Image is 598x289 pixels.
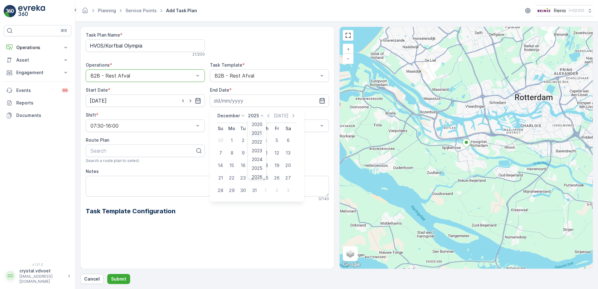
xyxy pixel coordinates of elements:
[343,247,357,261] a: Layers
[249,185,259,195] div: 31
[210,87,229,93] label: End Date
[4,97,71,109] a: Reports
[86,87,108,93] label: Start Date
[343,44,353,54] a: Zoom In
[107,274,130,284] button: Submit
[252,130,262,136] span: 2021
[238,135,248,145] div: 2
[252,156,262,163] span: 2024
[86,206,329,216] h2: Task Template Configuration
[283,173,293,183] div: 27
[283,135,293,145] div: 6
[537,7,551,14] img: Reinis-Logo-Vrijstaand_Tekengebied-1-copy2_aBO4n7j.png
[82,9,89,15] a: Homepage
[274,113,288,119] p: [DATE]
[537,5,593,16] button: Reinis(+02:00)
[86,62,110,68] label: Operations
[343,31,353,40] a: View Fullscreen
[226,123,237,134] th: Monday
[125,8,157,13] a: Service Points
[16,100,69,106] p: Reports
[272,173,282,183] div: 26
[238,148,248,158] div: 9
[227,135,237,145] div: 1
[19,268,64,274] p: crystal.vdvoet
[341,261,362,269] img: Google
[248,119,266,179] ul: Menu
[165,8,198,14] span: Add Task Plan
[215,173,226,183] div: 21
[210,94,329,107] input: dd/mm/yyyy
[192,52,205,57] p: 21 / 200
[272,135,282,145] div: 5
[227,160,237,170] div: 15
[215,123,226,134] th: Sunday
[215,148,226,158] div: 7
[4,66,71,79] button: Engagement
[4,263,71,266] span: v 1.51.0
[111,276,126,282] p: Submit
[227,148,237,158] div: 8
[252,121,262,128] span: 2020
[271,123,282,134] th: Friday
[16,57,59,63] p: Asset
[98,8,116,13] a: Planning
[4,5,16,18] img: logo
[215,185,226,195] div: 28
[318,196,329,201] p: 0 / 140
[238,173,248,183] div: 23
[86,137,109,143] label: Route Plan
[16,112,69,119] p: Documents
[227,185,237,195] div: 29
[554,8,566,14] p: Reinis
[252,148,262,154] span: 2023
[4,41,71,54] button: Operations
[217,113,240,119] p: December
[18,5,45,18] img: logo_light-DOdMpM7g.png
[272,160,282,170] div: 19
[261,185,271,195] div: 1
[4,84,71,97] a: Events99
[215,135,226,145] div: 30
[569,8,584,13] p: ( +02:00 )
[283,185,293,195] div: 3
[347,56,350,61] span: −
[343,54,353,63] a: Zoom Out
[86,112,96,118] label: Shift
[238,185,248,195] div: 30
[210,62,242,68] label: Task Template
[86,169,99,174] label: Notes
[84,276,100,282] p: Cancel
[16,44,59,51] p: Operations
[19,274,64,284] p: [EMAIL_ADDRESS][DOMAIN_NAME]
[237,123,249,134] th: Tuesday
[252,139,262,145] span: 2022
[283,160,293,170] div: 20
[4,109,71,122] a: Documents
[5,271,15,281] div: CC
[86,94,205,107] input: dd/mm/yyyy
[283,148,293,158] div: 13
[252,165,262,171] span: 2025
[252,174,262,180] span: 2026
[61,28,67,33] p: ⌘B
[86,158,140,163] span: Search a route plan to select.
[90,147,195,155] p: Search
[341,261,362,269] a: Open this area in Google Maps (opens a new window)
[80,274,104,284] button: Cancel
[215,160,226,170] div: 14
[282,123,294,134] th: Saturday
[4,268,71,284] button: CCcrystal.vdvoet[EMAIL_ADDRESS][DOMAIN_NAME]
[4,54,71,66] button: Asset
[227,173,237,183] div: 22
[248,113,259,119] p: 2025
[272,185,282,195] div: 2
[238,160,248,170] div: 16
[347,46,350,52] span: +
[272,148,282,158] div: 12
[16,87,58,94] p: Events
[63,88,68,93] p: 99
[16,69,59,76] p: Engagement
[86,32,120,38] label: Task Plan Name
